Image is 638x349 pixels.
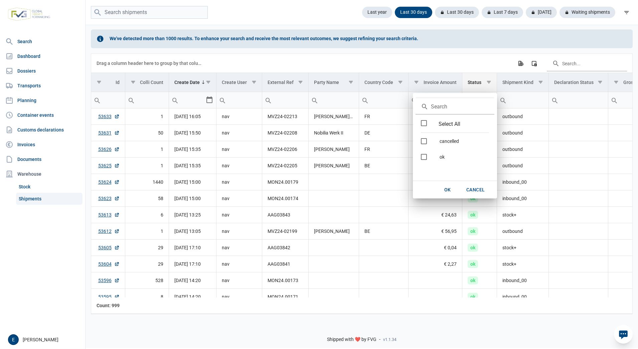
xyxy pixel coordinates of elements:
[125,240,169,256] td: 29
[91,54,632,314] div: Data grid with 999 rows and 18 columns
[497,141,549,158] td: outbound
[216,223,262,240] td: nav
[444,244,457,251] span: € 0,04
[140,80,163,85] div: Colli Count
[497,125,549,141] td: outbound
[174,261,201,267] span: [DATE] 17:10
[427,121,472,127] div: Select All
[125,174,169,190] td: 1440
[125,92,137,108] div: Search box
[98,261,120,267] a: 53604
[174,212,201,217] span: [DATE] 13:25
[262,174,309,190] td: MON24.00179
[174,278,201,283] span: [DATE] 14:20
[414,80,419,85] span: Show filter options for column 'Invoice Amount'
[125,158,169,174] td: 1
[359,125,409,141] td: DE
[497,289,549,305] td: inbound_00
[549,92,608,108] input: Filter cell
[309,92,321,108] div: Search box
[434,133,494,149] div: cancelled
[205,92,213,108] div: Select
[116,80,120,85] div: Id
[416,98,494,114] input: Search
[125,272,169,289] td: 528
[359,223,409,240] td: BE
[125,73,169,92] td: Column Colli Count
[262,207,309,223] td: AAG03843
[526,7,557,18] div: [DATE]
[497,108,549,125] td: outbound
[98,277,120,284] a: 53596
[262,158,309,174] td: MVZ24-02205
[497,158,549,174] td: outbound
[409,92,462,108] td: Filter cell
[262,272,309,289] td: MON24.00173
[216,141,262,158] td: nav
[16,193,83,205] a: Shipments
[554,80,594,85] div: Declaration Status
[462,73,497,92] td: Column Status
[216,272,262,289] td: nav
[548,73,608,92] td: Column Declaration Status
[174,196,201,201] span: [DATE] 15:00
[308,108,359,125] td: [PERSON_NAME] [PERSON_NAME]
[97,80,102,85] span: Show filter options for column 'Id'
[308,223,359,240] td: [PERSON_NAME]
[359,73,409,92] td: Column Country Code
[91,73,125,92] td: Column Id
[514,57,526,69] div: Export all data to Excel
[98,244,120,251] a: 53605
[3,167,83,181] div: Warehouse
[262,240,309,256] td: AAG03842
[98,129,120,136] a: 53631
[598,80,603,85] span: Show filter options for column 'Declaration Status'
[409,92,462,108] input: Filter cell
[5,5,53,23] img: FVG - Global freight forwarding
[3,153,83,166] a: Documents
[262,92,274,108] div: Search box
[435,7,479,18] div: Last 30 days
[252,80,257,85] span: Show filter options for column 'Create User'
[424,80,457,85] div: Invoice Amount
[174,147,201,152] span: [DATE] 15:35
[216,158,262,174] td: nav
[216,190,262,207] td: nav
[3,35,83,48] a: Search
[216,207,262,223] td: nav
[308,92,359,108] td: Filter cell
[8,334,19,345] button: E
[91,29,633,48] div: We've detected more than 1000 results. To enhance your search and receive the most relevant outco...
[441,211,457,218] span: € 24,63
[614,80,619,85] span: Show filter options for column 'Gross Weight'
[91,92,125,108] input: Filter cell
[308,141,359,158] td: [PERSON_NAME]
[497,174,549,190] td: inbound_00
[3,79,83,92] a: Transports
[98,211,120,218] a: 53613
[444,261,457,267] span: € 2,27
[441,228,457,235] span: € 56,95
[216,92,228,108] div: Search box
[174,179,201,185] span: [DATE] 15:00
[3,138,83,151] a: Invoices
[466,187,485,192] span: Cancel
[125,289,169,305] td: 8
[528,57,540,69] div: Column Chooser
[91,6,208,19] input: Search shipments
[131,80,136,85] span: Show filter options for column 'Colli Count'
[502,80,533,85] div: Shipment Kind
[262,141,309,158] td: MVZ24-02206
[174,80,200,85] div: Create Date
[497,92,548,108] input: Filter cell
[216,289,262,305] td: nav
[298,80,303,85] span: Show filter options for column 'External Ref'
[621,6,633,18] div: filter
[383,337,396,342] span: v1.1.34
[3,108,83,122] a: Container events
[216,256,262,272] td: nav
[421,154,427,160] div: Check state
[437,184,458,196] div: OK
